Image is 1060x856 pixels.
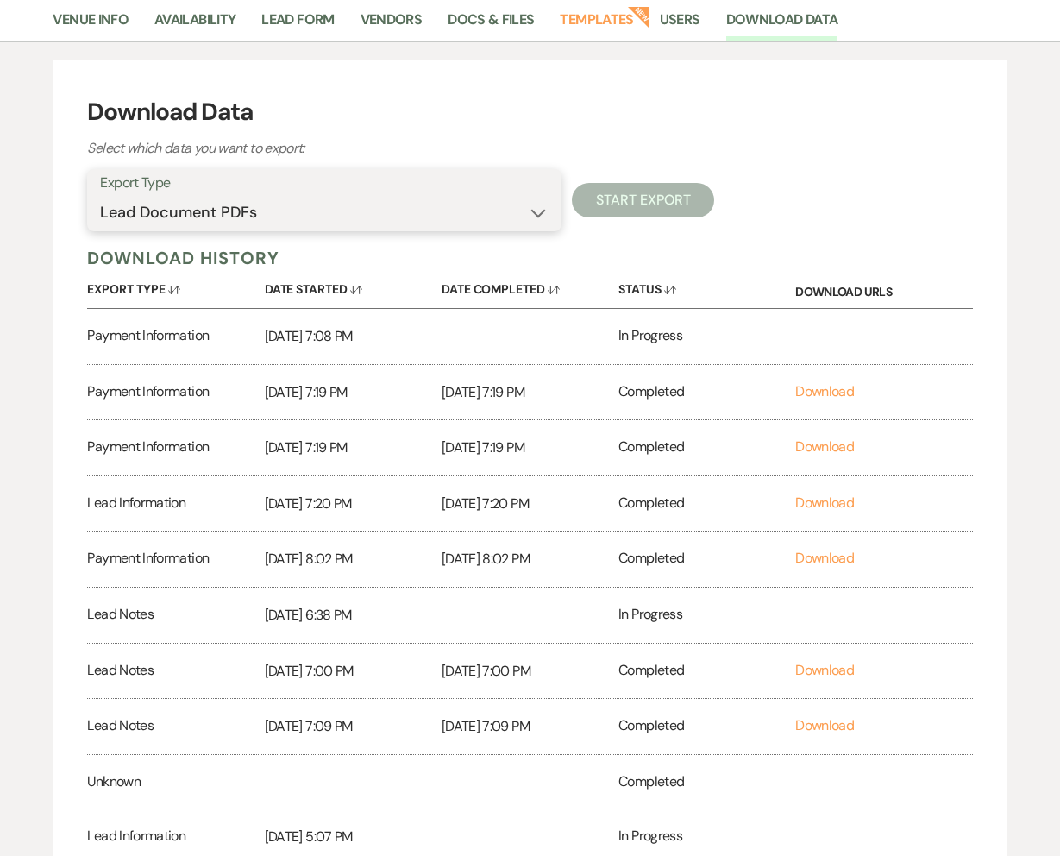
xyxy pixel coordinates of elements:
button: Status [618,269,795,303]
a: Download [795,494,854,512]
a: Users [660,9,700,41]
div: Lead Information [87,476,264,532]
div: Completed [618,699,795,754]
div: Completed [618,755,795,809]
a: Download Data [726,9,838,41]
a: Docs & Files [448,9,534,41]
a: Venue Info [53,9,129,41]
a: Download [795,382,854,400]
p: [DATE] 7:19 PM [265,381,442,404]
p: [DATE] 7:00 PM [442,660,618,683]
p: [DATE] 7:09 PM [265,715,442,738]
div: Download URLs [795,269,972,308]
button: Date Started [265,269,442,303]
a: Download [795,716,854,734]
a: Availability [154,9,235,41]
h5: Download History [87,247,972,269]
button: Start Export [572,183,714,217]
div: Completed [618,532,795,587]
p: [DATE] 7:09 PM [442,715,618,738]
a: Download [795,437,854,456]
p: Select which data you want to export: [87,137,691,160]
label: Export Type [100,171,549,196]
div: In Progress [618,309,795,364]
p: [DATE] 7:08 PM [265,325,442,348]
p: [DATE] 7:00 PM [265,660,442,683]
a: Download [795,549,854,567]
div: Lead Notes [87,699,264,754]
p: [DATE] 6:38 PM [265,604,442,626]
div: Payment Information [87,309,264,364]
h3: Download Data [87,94,972,130]
div: Completed [618,644,795,699]
div: Payment Information [87,532,264,587]
div: Lead Notes [87,644,264,699]
p: [DATE] 8:02 PM [442,548,618,570]
div: Completed [618,365,795,420]
div: In Progress [618,588,795,643]
div: Payment Information [87,420,264,475]
div: Lead Notes [87,588,264,643]
p: [DATE] 7:20 PM [442,493,618,515]
button: Date Completed [442,269,618,303]
div: Completed [618,476,795,532]
div: Completed [618,420,795,475]
a: Lead Form [261,9,334,41]
p: [DATE] 5:07 PM [265,826,442,848]
p: [DATE] 7:19 PM [265,437,442,459]
div: Unknown [87,755,264,809]
p: [DATE] 8:02 PM [265,548,442,570]
div: Payment Information [87,365,264,420]
a: Templates [560,9,633,41]
p: [DATE] 7:19 PM [442,381,618,404]
strong: New [627,4,651,28]
p: [DATE] 7:20 PM [265,493,442,515]
a: Download [795,661,854,679]
p: [DATE] 7:19 PM [442,437,618,459]
a: Vendors [361,9,423,41]
button: Export Type [87,269,264,303]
